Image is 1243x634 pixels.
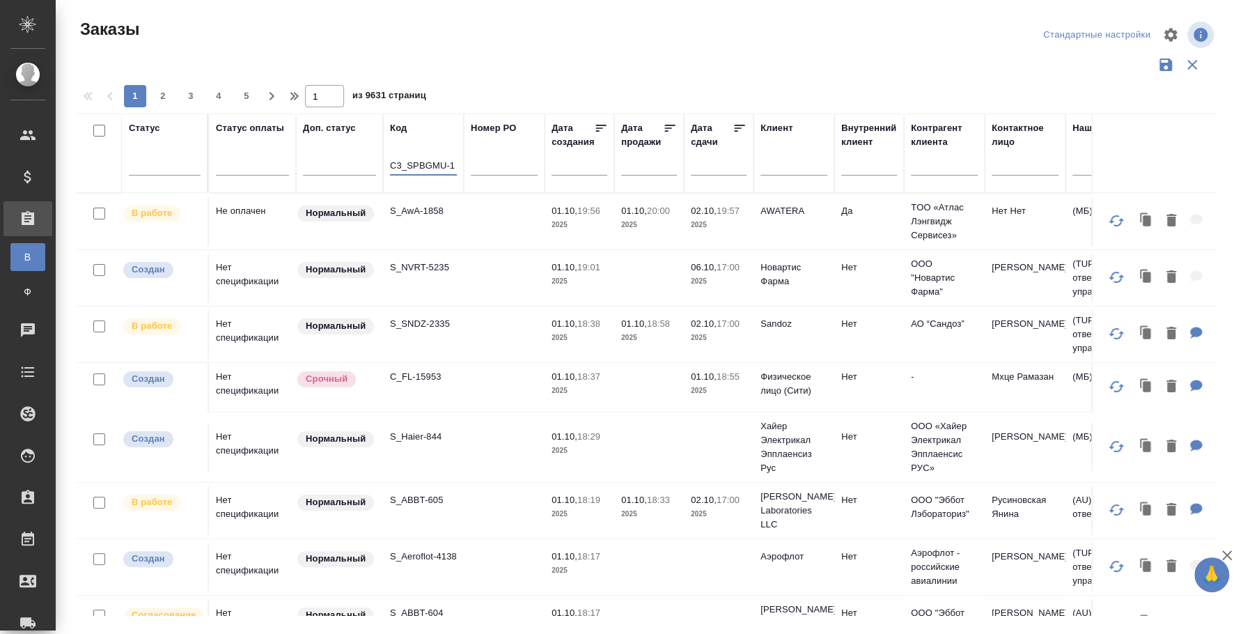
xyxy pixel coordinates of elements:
[760,550,827,564] p: Аэрофлот
[77,18,139,40] span: Заказы
[296,606,376,625] div: Статус по умолчанию для стандартных заказов
[760,121,792,135] div: Клиент
[306,319,366,333] p: Нормальный
[552,431,577,442] p: 01.10,
[1100,317,1133,350] button: Обновить
[691,206,717,216] p: 02.10,
[122,370,201,389] div: Выставляется автоматически при создании заказа
[1159,320,1183,348] button: Удалить
[552,371,577,382] p: 01.10,
[296,430,376,449] div: Статус по умолчанию для стандартных заказов
[1100,204,1133,238] button: Обновить
[760,204,827,218] p: AWATERA
[1100,430,1133,463] button: Обновить
[985,423,1065,472] td: [PERSON_NAME]
[577,608,600,618] p: 18:17
[1159,496,1183,525] button: Удалить
[552,218,607,232] p: 2025
[992,121,1058,149] div: Контактное лицо
[209,363,296,412] td: Нет спецификации
[760,419,827,475] p: Хайер Электрикал Эпплаенсиз Рус
[296,370,376,389] div: Выставляется автоматически, если на указанный объем услуг необходимо больше времени в стандартном...
[1133,552,1159,581] button: Клонировать
[760,370,827,398] p: Физическое лицо (Сити)
[985,543,1065,592] td: [PERSON_NAME]
[306,495,366,509] p: Нормальный
[841,550,897,564] p: Нет
[577,431,600,442] p: 18:29
[1065,486,1233,535] td: (AU) Общество с ограниченной ответственностью "АЛС"
[911,370,978,384] p: -
[985,486,1065,535] td: Русиновская Янина
[208,85,230,107] button: 4
[132,552,165,566] p: Создан
[552,331,607,345] p: 2025
[390,204,457,218] p: S_AwA-1858
[209,197,296,246] td: Не оплачен
[122,430,201,449] div: Выставляется автоматически при создании заказа
[1065,539,1233,595] td: (TUP) Общество с ограниченной ответственностью «Технологии управления переводом»
[390,370,457,384] p: C_FL-15953
[306,206,366,220] p: Нормальный
[1065,363,1233,412] td: (МБ) ООО "Монблан"
[552,318,577,329] p: 01.10,
[132,206,172,220] p: В работе
[691,507,746,521] p: 2025
[1072,121,1141,135] div: Наше юр. лицо
[352,87,426,107] span: из 9631 страниц
[1154,18,1187,52] span: Настроить таблицу
[1200,560,1224,589] span: 🙏
[209,254,296,302] td: Нет спецификации
[647,318,670,329] p: 18:58
[132,319,172,333] p: В работе
[1100,493,1133,527] button: Обновить
[577,495,600,505] p: 18:19
[152,85,174,107] button: 2
[1159,433,1183,461] button: Удалить
[577,318,600,329] p: 18:38
[122,317,201,336] div: Выставляет ПМ после принятия заказа от КМа
[621,495,647,505] p: 01.10,
[841,121,897,149] div: Внутренний клиент
[209,486,296,535] td: Нет спецификации
[691,218,746,232] p: 2025
[296,261,376,279] div: Статус по умолчанию для стандартных заказов
[1159,207,1183,235] button: Удалить
[577,262,600,272] p: 19:01
[1100,261,1133,294] button: Обновить
[1100,550,1133,583] button: Обновить
[985,197,1065,246] td: Нет Нет
[122,261,201,279] div: Выставляется автоматически при создании заказа
[647,495,670,505] p: 18:33
[621,206,647,216] p: 01.10,
[691,318,717,329] p: 02.10,
[296,550,376,569] div: Статус по умолчанию для стандартных заказов
[552,551,577,562] p: 01.10,
[911,121,978,149] div: Контрагент клиента
[1187,22,1217,48] span: Посмотреть информацию
[985,254,1065,302] td: [PERSON_NAME]
[390,550,457,564] p: S_Aeroflot-4138
[841,493,897,507] p: Нет
[911,317,978,331] p: АО “Сандоз”
[17,285,38,299] span: Ф
[691,384,746,398] p: 2025
[390,606,457,620] p: S_ABBT-604
[691,331,746,345] p: 2025
[390,430,457,444] p: S_Haier-844
[911,546,978,588] p: Аэрофлот - российские авиалинии
[717,262,740,272] p: 17:00
[985,310,1065,359] td: [PERSON_NAME]
[122,204,201,223] div: Выставляет ПМ после принятия заказа от КМа
[621,318,647,329] p: 01.10,
[552,444,607,458] p: 2025
[1065,423,1233,472] td: (МБ) ООО "Монблан"
[1133,373,1159,401] button: Клонировать
[760,317,827,331] p: Sandoz
[306,608,366,622] p: Нормальный
[841,261,897,275] p: Нет
[306,552,366,566] p: Нормальный
[296,204,376,223] div: Статус по умолчанию для стандартных заказов
[577,551,600,562] p: 18:17
[760,490,827,532] p: [PERSON_NAME] Laboratories LLC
